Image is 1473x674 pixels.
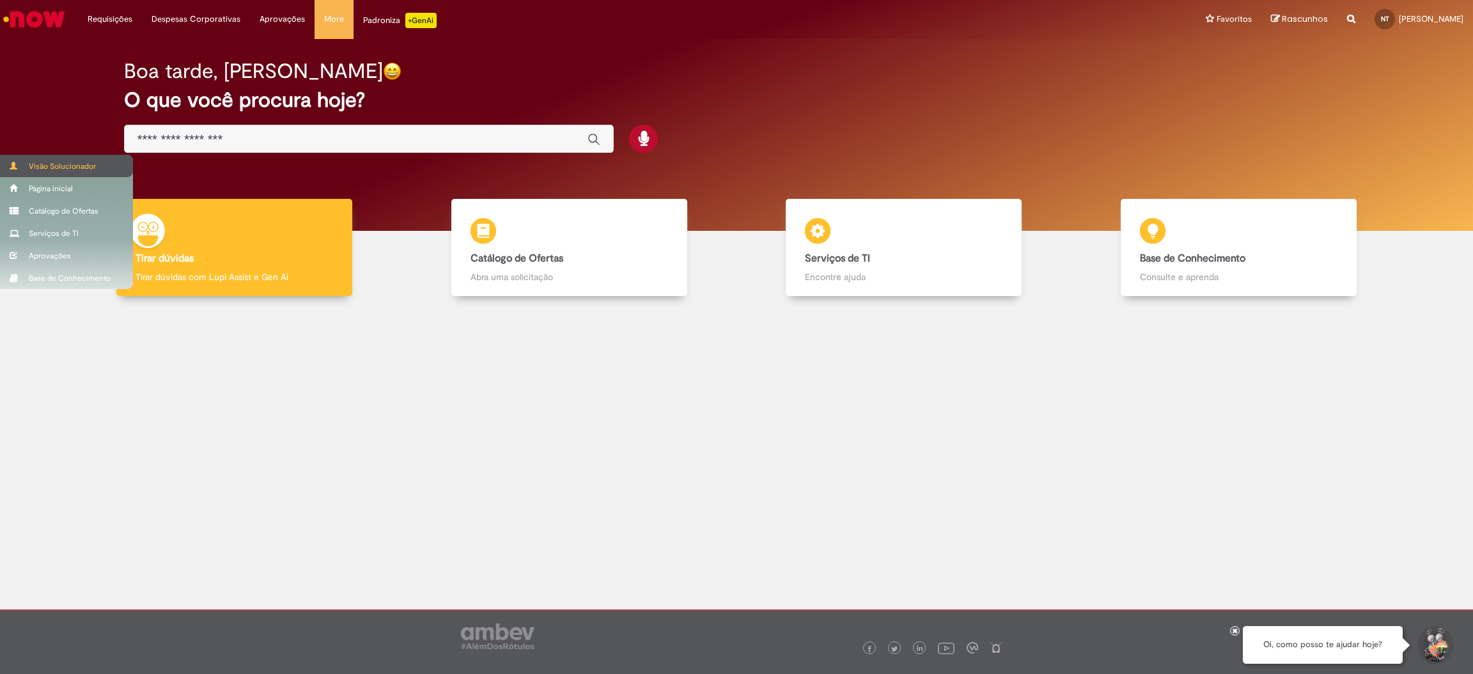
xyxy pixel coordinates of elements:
[124,89,1349,111] h2: O que você procura hoje?
[805,252,870,265] b: Serviços de TI
[471,252,563,265] b: Catálogo de Ofertas
[938,639,955,656] img: logo_footer_youtube.png
[866,646,873,652] img: logo_footer_facebook.png
[967,642,978,654] img: logo_footer_workplace.png
[136,252,194,265] b: Tirar dúvidas
[1140,270,1337,283] p: Consulte e aprenda
[1140,252,1245,265] b: Base de Conhecimento
[736,199,1072,297] a: Serviços de TI Encontre ajuda
[363,13,437,28] div: Padroniza
[1217,13,1252,26] span: Favoritos
[1399,13,1463,24] span: [PERSON_NAME]
[124,60,383,82] h2: Boa tarde, [PERSON_NAME]
[136,270,333,283] p: Tirar dúvidas com Lupi Assist e Gen Ai
[917,645,923,653] img: logo_footer_linkedin.png
[461,623,534,649] img: logo_footer_ambev_rotulo_gray.png
[383,62,401,81] img: happy-face.png
[1271,13,1328,26] a: Rascunhos
[990,642,1002,654] img: logo_footer_naosei.png
[152,13,240,26] span: Despesas Corporativas
[891,646,898,652] img: logo_footer_twitter.png
[1282,13,1328,25] span: Rascunhos
[1381,15,1389,23] span: NT
[1415,626,1454,664] button: Iniciar Conversa de Suporte
[324,13,344,26] span: More
[805,270,1002,283] p: Encontre ajuda
[1072,199,1407,297] a: Base de Conhecimento Consulte e aprenda
[1,6,67,32] img: ServiceNow
[88,13,132,26] span: Requisições
[405,13,437,28] p: +GenAi
[402,199,737,297] a: Catálogo de Ofertas Abra uma solicitação
[260,13,305,26] span: Aprovações
[471,270,668,283] p: Abra uma solicitação
[1243,626,1403,664] div: Oi, como posso te ajudar hoje?
[67,199,402,297] a: Tirar dúvidas Tirar dúvidas com Lupi Assist e Gen Ai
